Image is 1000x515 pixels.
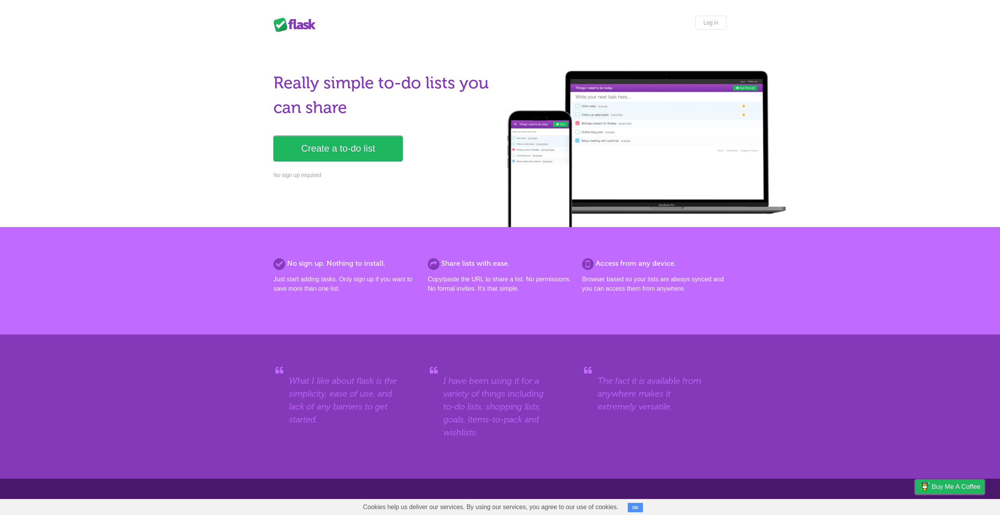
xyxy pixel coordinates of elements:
[428,275,572,293] p: Copy/paste the URL to share a list. No permissions. No formal invites. It's that simple.
[695,16,727,30] a: Log in
[289,374,402,426] blockquote: What I like about flask is the simplicity, ease of use, and lack of any barriers to get started.
[273,258,418,269] h2: No sign up. Nothing to install.
[598,374,711,413] blockquote: The fact it is available from anywhere makes it extremely versatile.
[443,374,557,439] blockquote: I have been using it for a variety of things including to-do lists, shopping lists, goals, items-...
[273,275,418,293] p: Just start adding tasks. Only sign up if you want to save more than one list.
[428,258,572,269] h2: Share lists with ease.
[273,171,495,179] p: No sign up required
[355,499,626,515] span: Cookies help us deliver our services. By using our services, you agree to our use of cookies.
[582,258,727,269] h2: Access from any device.
[582,275,727,293] p: Browser based so your lists are always synced and you can access them from anywhere.
[273,18,320,32] div: Flask Lists
[273,136,403,161] a: Create a to-do list
[932,480,980,494] span: Buy me a coffee
[919,480,930,493] img: Buy me a coffee
[273,71,495,120] h1: Really simple to-do lists you can share
[915,479,984,494] a: Buy me a coffee
[628,503,643,512] button: OK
